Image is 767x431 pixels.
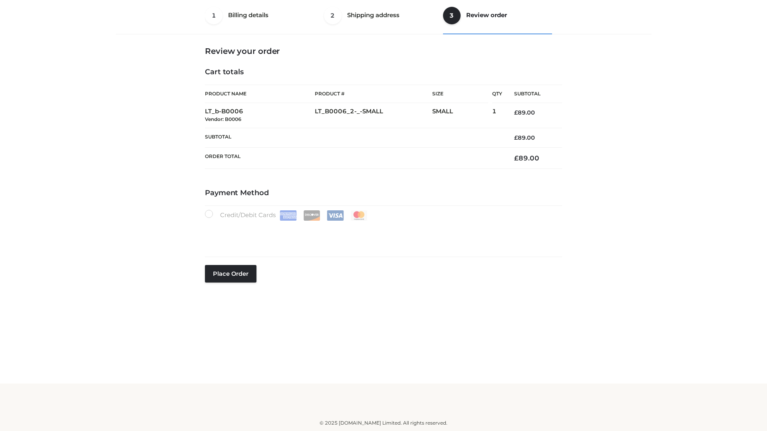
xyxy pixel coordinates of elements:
bdi: 89.00 [514,134,535,141]
h4: Payment Method [205,189,562,198]
img: Mastercard [350,210,368,221]
button: Place order [205,265,256,283]
th: Size [432,85,488,103]
small: Vendor: B0006 [205,116,241,122]
div: © 2025 [DOMAIN_NAME] Limited. All rights reserved. [119,419,648,427]
td: 1 [492,103,502,128]
img: Discover [303,210,320,221]
td: LT_B0006_2-_-SMALL [315,103,432,128]
th: Product # [315,85,432,103]
bdi: 89.00 [514,154,539,162]
span: £ [514,154,519,162]
td: LT_b-B0006 [205,103,315,128]
th: Qty [492,85,502,103]
img: Amex [280,210,297,221]
td: SMALL [432,103,492,128]
th: Product Name [205,85,315,103]
iframe: Secure payment input frame [203,219,560,248]
bdi: 89.00 [514,109,535,116]
th: Subtotal [502,85,562,103]
h3: Review your order [205,46,562,56]
h4: Cart totals [205,68,562,77]
span: £ [514,109,518,116]
th: Order Total [205,148,502,169]
label: Credit/Debit Cards [205,210,368,221]
img: Visa [327,210,344,221]
span: £ [514,134,518,141]
th: Subtotal [205,128,502,147]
